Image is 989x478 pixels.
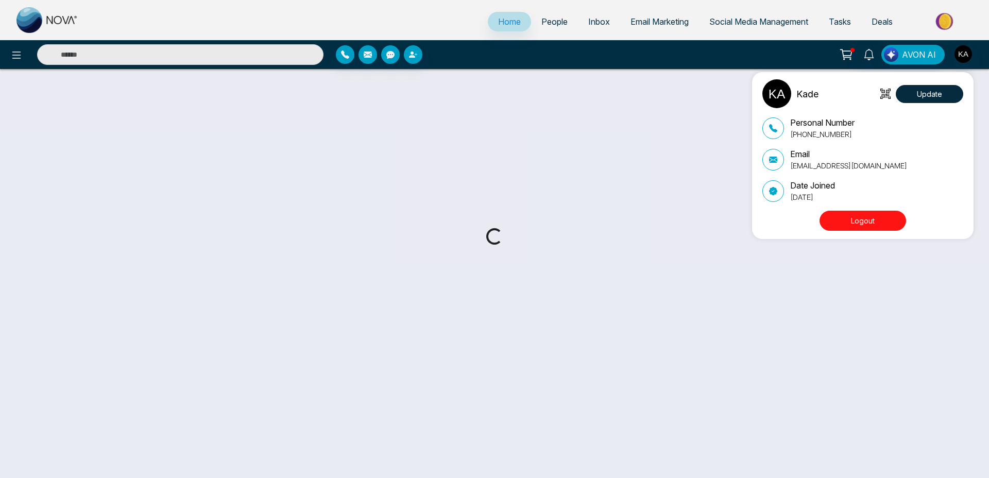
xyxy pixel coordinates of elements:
p: Kade [796,87,819,101]
button: Update [896,85,963,103]
p: Date Joined [790,179,835,192]
p: Personal Number [790,116,855,129]
button: Logout [820,211,906,231]
p: [DATE] [790,192,835,202]
p: [EMAIL_ADDRESS][DOMAIN_NAME] [790,160,907,171]
p: [PHONE_NUMBER] [790,129,855,140]
p: Email [790,148,907,160]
